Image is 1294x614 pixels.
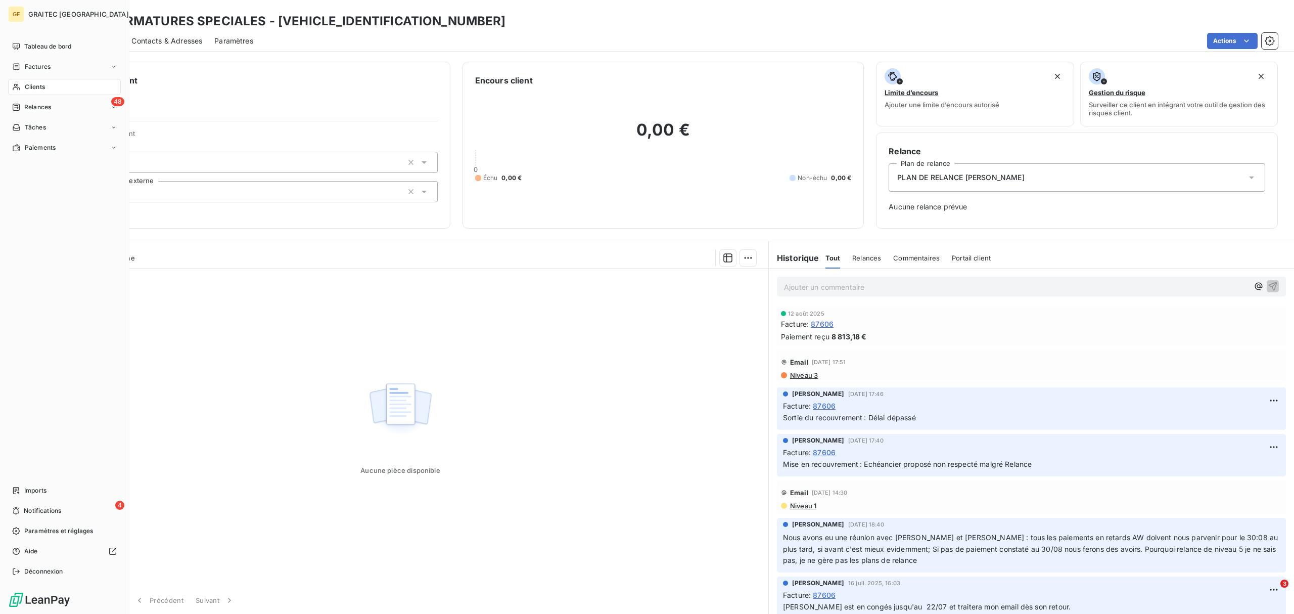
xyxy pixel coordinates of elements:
[848,521,884,528] span: [DATE] 18:40
[781,319,809,329] span: Facture :
[783,413,916,422] span: Sortie du recouvrement : Délai dépassé
[788,311,824,317] span: 12 août 2025
[792,436,844,445] span: [PERSON_NAME]
[825,254,841,262] span: Tout
[885,101,999,109] span: Ajouter une limite d’encours autorisé
[115,501,124,510] span: 4
[952,254,991,262] span: Portail client
[789,502,816,510] span: Niveau 1
[790,358,809,366] span: Email
[483,173,498,183] span: Échu
[8,6,24,22] div: GF
[813,447,836,458] span: 87606
[897,172,1024,183] span: PLAN DE RELANCE [PERSON_NAME]
[812,359,846,365] span: [DATE] 17:51
[769,252,819,264] h6: Historique
[24,506,61,515] span: Notifications
[852,254,881,262] span: Relances
[889,145,1265,157] h6: Relance
[214,36,253,46] span: Paramètres
[61,74,438,86] h6: Informations client
[893,254,940,262] span: Commentaires
[783,533,1280,565] span: Nous avons eu une réunion avec [PERSON_NAME] et [PERSON_NAME] : tous les paiements en retards AW ...
[25,123,46,132] span: Tâches
[8,592,71,608] img: Logo LeanPay
[475,74,533,86] h6: Encours client
[190,590,241,611] button: Suivant
[813,401,836,411] span: 87606
[1207,33,1258,49] button: Actions
[368,378,433,441] img: Empty state
[792,579,844,588] span: [PERSON_NAME]
[111,97,124,106] span: 48
[24,527,93,536] span: Paramètres et réglages
[501,173,522,183] span: 0,00 €
[831,331,867,342] span: 8 813,18 €
[24,42,71,51] span: Tableau de bord
[24,103,51,112] span: Relances
[831,173,851,183] span: 0,00 €
[25,62,51,71] span: Factures
[783,590,811,600] span: Facture :
[1280,580,1288,588] span: 3
[1089,89,1145,97] span: Gestion du risque
[1089,101,1269,117] span: Surveiller ce client en intégrant votre outil de gestion des risques client.
[475,120,852,150] h2: 0,00 €
[790,489,809,497] span: Email
[811,319,834,329] span: 87606
[781,331,829,342] span: Paiement reçu
[1260,580,1284,604] iframe: Intercom live chat
[24,547,38,556] span: Aide
[813,590,836,600] span: 87606
[25,143,56,152] span: Paiements
[24,486,47,495] span: Imports
[848,391,884,397] span: [DATE] 17:46
[792,389,844,399] span: [PERSON_NAME]
[889,202,1265,212] span: Aucune relance prévue
[81,129,438,144] span: Propriétés Client
[8,543,121,559] a: Aide
[131,36,202,46] span: Contacts & Adresses
[783,401,811,411] span: Facture :
[28,10,129,18] span: GRAITEC [GEOGRAPHIC_DATA]
[885,89,938,97] span: Limite d’encours
[812,490,848,496] span: [DATE] 14:30
[474,165,478,173] span: 0
[783,602,1071,611] span: [PERSON_NAME] est en congés jusqu'au 22/07 et traitera mon email dès son retour.
[360,466,440,474] span: Aucune pièce disponible
[876,62,1074,126] button: Limite d’encoursAjouter une limite d’encours autorisé
[25,82,45,92] span: Clients
[783,447,811,458] span: Facture :
[24,567,63,576] span: Déconnexion
[1080,62,1278,126] button: Gestion du risqueSurveiller ce client en intégrant votre outil de gestion des risques client.
[128,590,190,611] button: Précédent
[798,173,827,183] span: Non-échu
[89,12,506,30] h3: STE ARMATURES SPECIALES - [VEHICLE_IDENTIFICATION_NUMBER]
[789,371,818,379] span: Niveau 3
[848,580,900,586] span: 16 juil. 2025, 16:03
[792,520,844,529] span: [PERSON_NAME]
[848,437,884,444] span: [DATE] 17:40
[783,460,1032,468] span: Mise en recouvrement : Echéancier proposé non respecté malgré Relance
